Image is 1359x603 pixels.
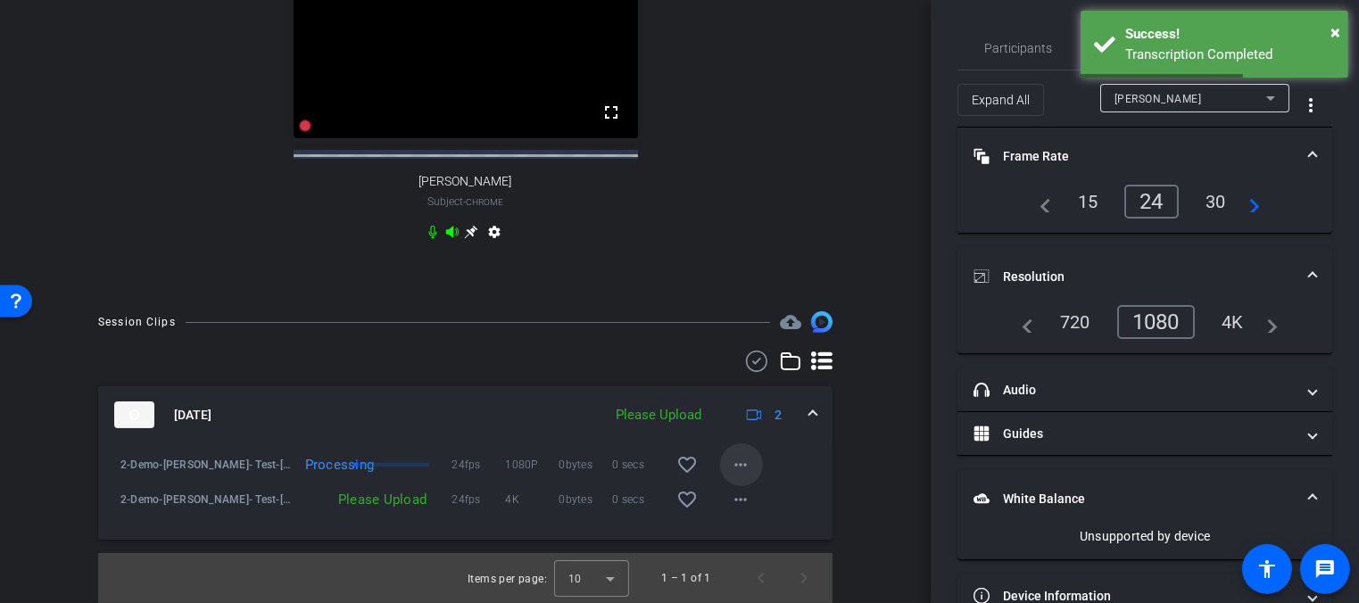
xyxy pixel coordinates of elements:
span: 0bytes [559,491,613,508]
button: Previous page [740,557,783,599]
mat-icon: favorite_border [677,489,699,510]
div: Please Upload [607,405,710,425]
div: White Balance [957,527,1332,559]
div: Success! [1125,24,1335,45]
img: Session clips [811,311,833,333]
div: Resolution [957,305,1332,353]
span: × [1330,21,1340,43]
div: Unsupported by device [979,527,1311,545]
span: 0 secs [613,456,667,474]
div: Frame Rate [957,185,1332,233]
div: Items per page: [468,570,547,588]
div: Transcription Completed [1125,45,1335,65]
span: Destinations for your clips [780,311,801,333]
mat-expansion-panel-header: Audio [957,368,1332,411]
div: 24 [1124,185,1179,219]
span: Expand All [972,83,1030,117]
mat-icon: more_horiz [731,454,752,475]
div: thumb-nail[DATE]Please Upload2 [98,443,833,540]
span: 2 [775,406,782,425]
button: Next page [783,557,825,599]
button: More Options for Adjustments Panel [1289,84,1332,127]
mat-expansion-panel-header: Frame Rate [957,128,1332,185]
mat-expansion-panel-header: Guides [957,412,1332,455]
mat-icon: more_horiz [731,489,752,510]
mat-panel-title: Guides [974,425,1295,443]
mat-icon: settings [484,225,505,246]
button: Expand All [957,84,1044,116]
span: [PERSON_NAME] [1115,93,1202,105]
mat-panel-title: White Balance [974,490,1295,508]
mat-expansion-panel-header: thumb-nail[DATE]Please Upload2 [98,386,833,443]
div: Session Clips [98,313,176,331]
div: 4K [1208,307,1257,337]
mat-icon: navigate_next [1256,311,1278,333]
span: 2-Demo-[PERSON_NAME]- Test-[PERSON_NAME]-2025-09-11-11-41-36-449-0 [120,456,295,474]
span: - [463,195,466,208]
span: Chrome [466,197,503,207]
span: 0bytes [559,456,613,474]
span: [DATE] [174,406,211,425]
span: 24fps [452,491,506,508]
mat-icon: fullscreen [601,102,623,123]
div: 1 – 1 of 1 [661,569,711,587]
div: 15 [1065,186,1112,217]
mat-panel-title: Resolution [974,268,1295,286]
mat-panel-title: Frame Rate [974,147,1295,166]
img: thumb-nail [114,401,154,428]
span: 4K [506,491,559,508]
mat-expansion-panel-header: Resolution [957,248,1332,305]
mat-panel-title: Audio [974,381,1295,400]
div: 30 [1192,186,1239,217]
div: Processing [296,456,348,474]
mat-icon: navigate_before [1012,311,1033,333]
div: 1080 [1117,305,1195,339]
mat-icon: accessibility [1256,558,1278,580]
span: 2-Demo-[PERSON_NAME]- Test-[PERSON_NAME] phone-2025-09-11-11-41-36-449-1 [120,491,295,508]
mat-expansion-panel-header: White Balance [957,470,1332,527]
span: 0 secs [613,491,667,508]
span: 1080P [506,456,559,474]
mat-icon: message [1314,558,1336,580]
mat-icon: favorite_border [677,454,699,475]
div: Please Upload [295,491,435,508]
mat-icon: navigate_next [1239,191,1260,212]
div: 720 [1047,307,1104,337]
button: Close [1330,19,1340,45]
span: Subject [427,194,503,210]
span: Participants [985,42,1053,54]
mat-icon: cloud_upload [780,311,801,333]
span: 24fps [452,456,506,474]
mat-icon: navigate_before [1030,191,1051,212]
mat-icon: more_vert [1300,95,1322,116]
span: [PERSON_NAME] [419,174,512,189]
